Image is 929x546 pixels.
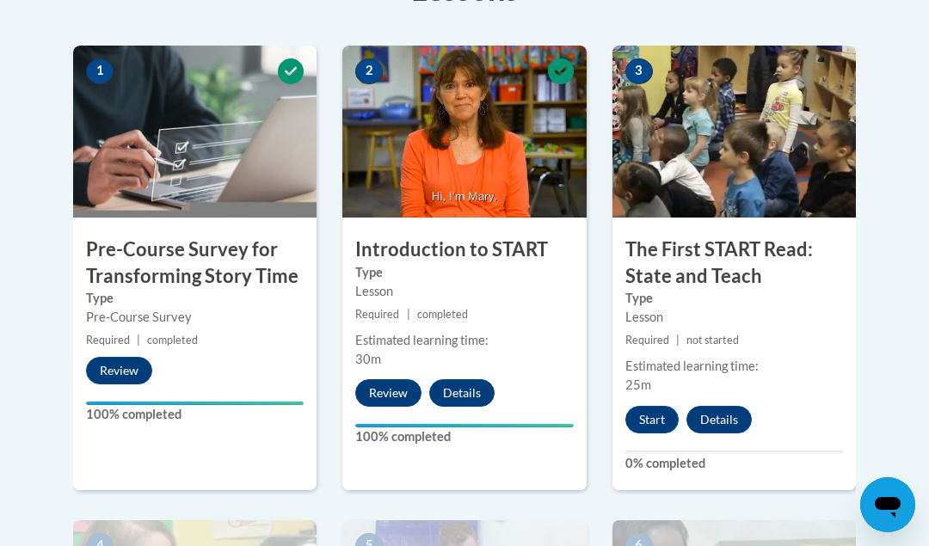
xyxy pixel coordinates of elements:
[625,334,669,347] span: Required
[147,334,198,347] span: completed
[342,46,586,218] img: Course Image
[417,308,468,321] span: completed
[625,406,679,433] button: Start
[355,352,381,366] span: 30m
[73,236,317,290] h3: Pre-Course Survey for Transforming Story Time
[86,357,152,384] button: Review
[73,46,317,218] img: Course Image
[137,334,140,347] span: |
[625,454,843,473] label: 0% completed
[86,334,130,347] span: Required
[86,308,304,327] div: Pre-Course Survey
[86,402,304,405] div: Your progress
[355,263,573,282] label: Type
[625,377,651,392] span: 25m
[686,406,752,433] button: Details
[355,282,573,301] div: Lesson
[355,427,573,446] label: 100% completed
[355,424,573,427] div: Your progress
[625,357,843,376] div: Estimated learning time:
[625,289,843,308] label: Type
[86,289,304,308] label: Type
[686,334,739,347] span: not started
[429,379,495,407] button: Details
[625,58,653,84] span: 3
[355,58,383,84] span: 2
[86,405,304,424] label: 100% completed
[625,308,843,327] div: Lesson
[612,46,856,218] img: Course Image
[355,331,573,350] div: Estimated learning time:
[342,236,586,263] h3: Introduction to START
[407,308,410,321] span: |
[86,58,114,84] span: 1
[355,308,399,321] span: Required
[860,477,915,532] iframe: Button to launch messaging window, conversation in progress
[355,379,421,407] button: Review
[676,334,680,347] span: |
[612,236,856,290] h3: The First START Read: State and Teach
